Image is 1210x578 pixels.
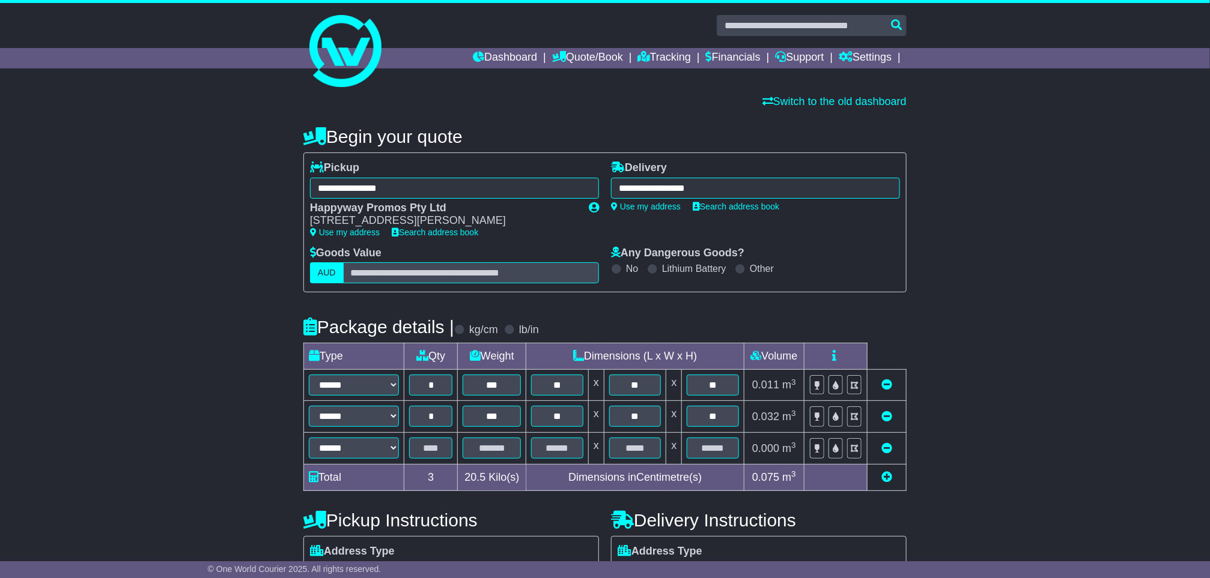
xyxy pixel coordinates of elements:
span: m [782,379,796,391]
a: Support [776,48,824,68]
td: Weight [458,343,526,370]
td: Qty [404,343,458,370]
td: Kilo(s) [458,465,526,491]
a: Search address book [693,202,779,211]
span: m [782,471,796,483]
h4: Begin your quote [303,127,907,146]
span: m [782,442,796,454]
td: x [588,401,604,433]
div: [STREET_ADDRESS][PERSON_NAME] [310,214,577,227]
a: Financials [706,48,761,68]
a: Remove this item [881,379,892,391]
h4: Delivery Instructions [611,510,907,530]
a: Settings [839,48,892,68]
span: 20.5 [464,471,485,483]
a: Quote/Book [552,48,623,68]
label: Other [750,263,774,274]
div: Happyway Promos Pty Ltd [310,202,577,215]
td: Volume [744,343,804,370]
label: Pickup [310,161,359,175]
td: x [588,433,604,465]
td: x [666,433,682,465]
a: Add new item [881,471,892,483]
sup: 3 [791,441,796,450]
sup: 3 [791,409,796,418]
a: Tracking [638,48,691,68]
label: lb/in [519,324,539,337]
td: 3 [404,465,458,491]
sup: 3 [791,378,796,387]
a: Search address book [392,227,478,237]
a: Use my address [310,227,380,237]
a: Switch to the old dashboard [762,95,907,107]
label: Goods Value [310,247,382,260]
a: Use my address [611,202,681,211]
h4: Pickup Instructions [303,510,599,530]
span: m [782,411,796,423]
td: Dimensions in Centimetre(s) [526,465,744,491]
td: x [666,401,682,433]
td: Total [304,465,404,491]
a: Remove this item [881,411,892,423]
td: x [588,370,604,401]
label: Address Type [618,545,702,558]
span: © One World Courier 2025. All rights reserved. [208,564,382,574]
h4: Package details | [303,317,454,337]
span: 0.075 [752,471,779,483]
a: Dashboard [473,48,537,68]
label: Address Type [310,545,395,558]
td: Type [304,343,404,370]
span: 0.032 [752,411,779,423]
td: Dimensions (L x W x H) [526,343,744,370]
label: Lithium Battery [662,263,726,274]
label: No [626,263,638,274]
label: AUD [310,262,344,283]
label: Delivery [611,161,667,175]
a: Remove this item [881,442,892,454]
td: x [666,370,682,401]
span: 0.011 [752,379,779,391]
span: 0.000 [752,442,779,454]
sup: 3 [791,469,796,478]
label: Any Dangerous Goods? [611,247,744,260]
label: kg/cm [469,324,498,337]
